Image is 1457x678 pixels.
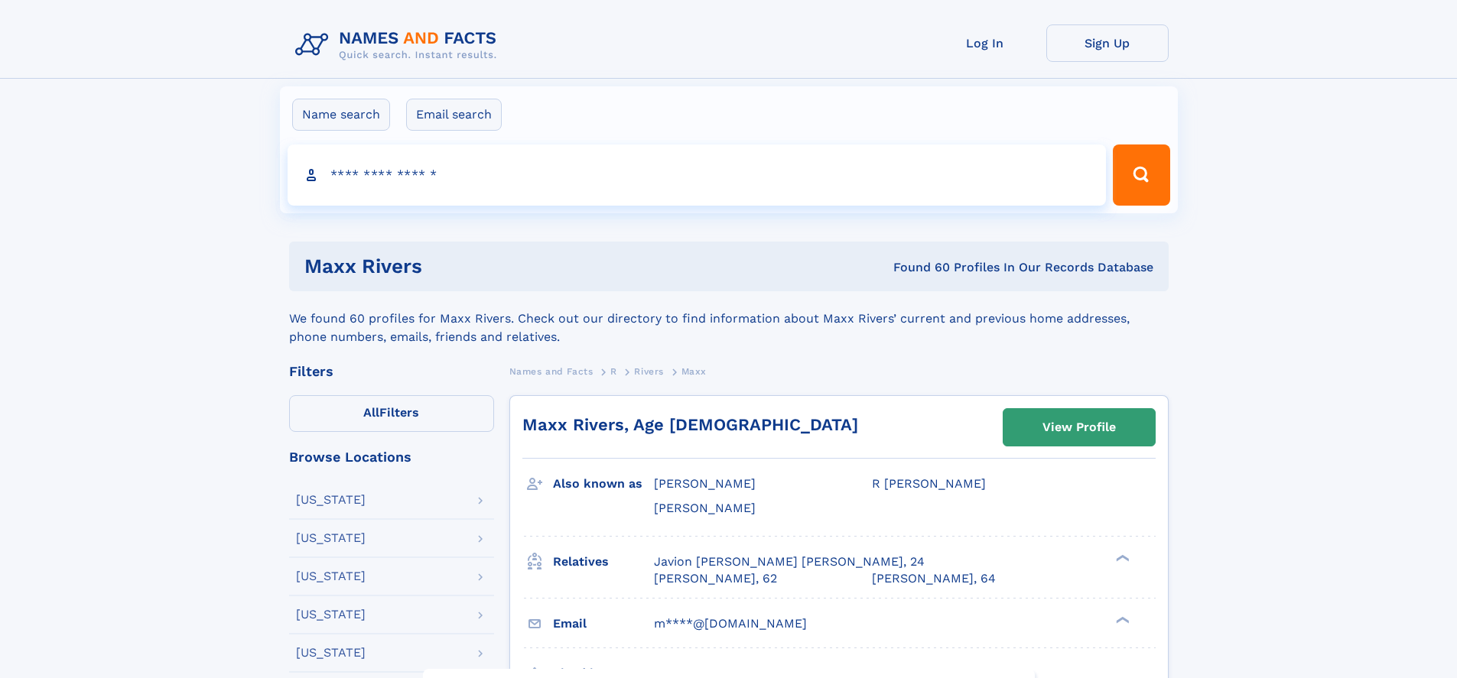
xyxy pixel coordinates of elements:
a: Javion [PERSON_NAME] [PERSON_NAME], 24 [654,553,925,570]
div: [US_STATE] [296,570,366,582]
a: Maxx Rivers, Age [DEMOGRAPHIC_DATA] [522,415,858,434]
h3: Also known as [553,471,654,497]
div: ❯ [1112,615,1130,624]
div: [US_STATE] [296,608,366,621]
span: [PERSON_NAME] [654,501,756,515]
div: Filters [289,365,494,378]
span: R [610,366,617,377]
a: Rivers [634,362,664,381]
div: [US_STATE] [296,494,366,506]
div: ❯ [1112,553,1130,563]
label: Filters [289,395,494,432]
a: R [610,362,617,381]
a: View Profile [1003,409,1155,446]
a: Log In [924,24,1046,62]
div: We found 60 profiles for Maxx Rivers. Check out our directory to find information about Maxx Rive... [289,291,1169,346]
span: All [363,405,379,420]
div: View Profile [1042,410,1116,445]
a: Names and Facts [509,362,594,381]
a: [PERSON_NAME], 62 [654,570,777,587]
input: search input [288,144,1107,206]
div: [US_STATE] [296,532,366,544]
div: Found 60 Profiles In Our Records Database [658,259,1153,276]
h1: Maxx Rivers [304,257,658,276]
button: Search Button [1113,144,1169,206]
a: [PERSON_NAME], 64 [872,570,996,587]
span: Maxx [681,366,707,377]
span: R [PERSON_NAME] [872,476,986,491]
span: [PERSON_NAME] [654,476,756,491]
a: Sign Up [1046,24,1169,62]
h3: Relatives [553,549,654,575]
div: [US_STATE] [296,647,366,659]
label: Name search [292,99,390,131]
label: Email search [406,99,502,131]
h3: Email [553,611,654,637]
div: Browse Locations [289,450,494,464]
span: Rivers [634,366,664,377]
img: Logo Names and Facts [289,24,509,66]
